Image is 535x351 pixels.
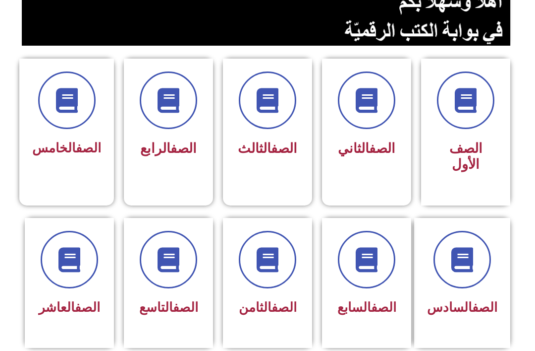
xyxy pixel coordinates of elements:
[369,140,395,156] a: الصف
[32,140,101,155] span: الخامس
[449,140,482,172] span: الصف الأول
[76,140,101,155] a: الصف
[338,140,395,156] span: الثاني
[140,140,197,156] span: الرابع
[173,300,198,315] a: الصف
[271,300,297,315] a: الصف
[139,300,198,315] span: التاسع
[238,140,297,156] span: الثالث
[170,140,197,156] a: الصف
[337,300,396,315] span: السابع
[472,300,497,315] a: الصف
[371,300,396,315] a: الصف
[427,300,497,315] span: السادس
[239,300,297,315] span: الثامن
[39,300,100,315] span: العاشر
[75,300,100,315] a: الصف
[271,140,297,156] a: الصف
